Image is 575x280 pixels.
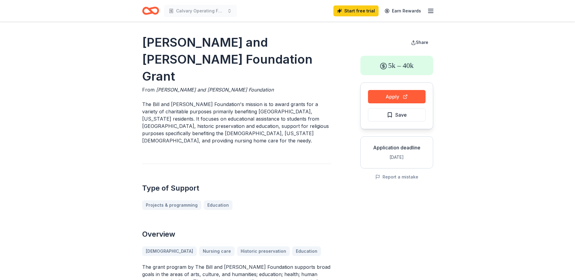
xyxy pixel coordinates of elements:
h2: Type of Support [142,183,331,193]
p: The Bill and [PERSON_NAME] Foundation's mission is to award grants for a variety of charitable pu... [142,101,331,144]
span: [PERSON_NAME] and [PERSON_NAME] Foundation [156,87,274,93]
a: Start free trial [333,5,379,16]
button: Save [368,108,426,122]
button: Calvary Operating Funds [164,5,237,17]
a: Home [142,4,159,18]
div: From [142,86,331,93]
a: Earn Rewards [381,5,425,16]
span: Share [416,40,428,45]
a: Projects & programming [142,200,201,210]
button: Apply [368,90,426,103]
div: [DATE] [366,154,428,161]
h2: Overview [142,229,331,239]
h1: [PERSON_NAME] and [PERSON_NAME] Foundation Grant [142,34,331,85]
div: Application deadline [366,144,428,151]
button: Share [406,36,433,48]
span: Save [395,111,407,119]
button: Report a mistake [375,173,418,181]
a: Education [204,200,232,210]
span: Calvary Operating Funds [176,7,225,15]
div: 5k – 40k [360,56,433,75]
